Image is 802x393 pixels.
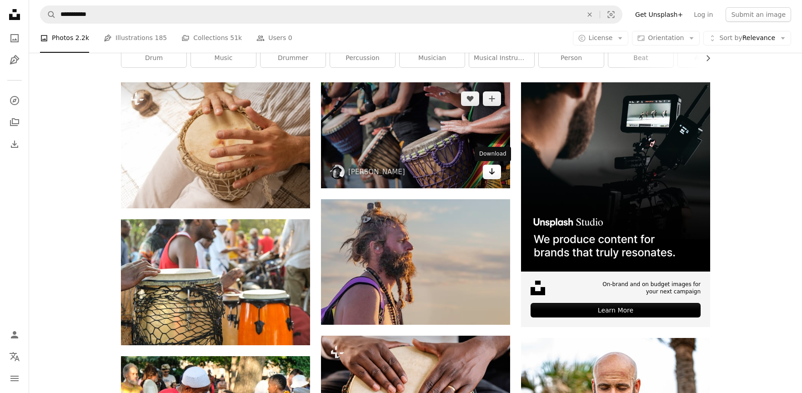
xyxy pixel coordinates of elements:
form: Find visuals sitewide [40,5,622,24]
img: woman in black tank top [321,199,510,324]
button: Search Unsplash [40,6,56,23]
div: Learn More [531,303,701,317]
a: [PERSON_NAME] [348,167,405,176]
a: Users 0 [256,24,292,53]
a: accessory [678,49,743,67]
span: Orientation [648,34,684,41]
span: Sort by [719,34,742,41]
a: people playing goblet drums during daytime [321,131,510,139]
a: beat [608,49,673,67]
a: musician [400,49,465,67]
span: License [589,34,613,41]
a: Photos [5,29,24,47]
a: person [539,49,604,67]
button: Menu [5,369,24,388]
img: a man holding a drum in his hands [121,82,310,208]
button: License [573,31,629,45]
span: Relevance [719,34,775,43]
img: a group of people playing musical instruments in a park [121,219,310,345]
a: Download History [5,135,24,153]
a: Collections 51k [181,24,242,53]
a: Download [483,165,501,179]
img: people playing goblet drums during daytime [321,82,510,189]
div: Download [475,147,511,161]
button: Clear [580,6,600,23]
img: file-1715652217532-464736461acbimage [521,82,710,272]
button: Visual search [600,6,622,23]
a: drummer [261,49,326,67]
a: Illustrations 185 [104,24,167,53]
button: Orientation [632,31,700,45]
a: musical instrument [469,49,534,67]
a: Explore [5,91,24,110]
button: Language [5,348,24,366]
button: Submit an image [726,7,791,22]
img: Go to Lee Pigott's profile [330,165,345,179]
a: a group of people playing musical instruments in a park [121,278,310,286]
button: Sort byRelevance [703,31,791,45]
span: 51k [230,33,242,43]
a: Get Unsplash+ [630,7,688,22]
a: percussion [330,49,395,67]
a: woman in black tank top [321,258,510,266]
button: scroll list to the right [700,49,710,67]
a: Log in / Sign up [5,326,24,344]
a: music [191,49,256,67]
a: a man holding a drum in his hands [121,141,310,149]
button: Like [461,91,479,106]
span: 0 [288,33,292,43]
img: file-1631678316303-ed18b8b5cb9cimage [531,281,545,295]
a: Log in [688,7,718,22]
button: Add to Collection [483,91,501,106]
span: On-brand and on budget images for your next campaign [596,281,701,296]
a: Collections [5,113,24,131]
a: On-brand and on budget images for your next campaignLearn More [521,82,710,327]
a: drum [121,49,186,67]
a: Home — Unsplash [5,5,24,25]
a: Illustrations [5,51,24,69]
span: 185 [155,33,167,43]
